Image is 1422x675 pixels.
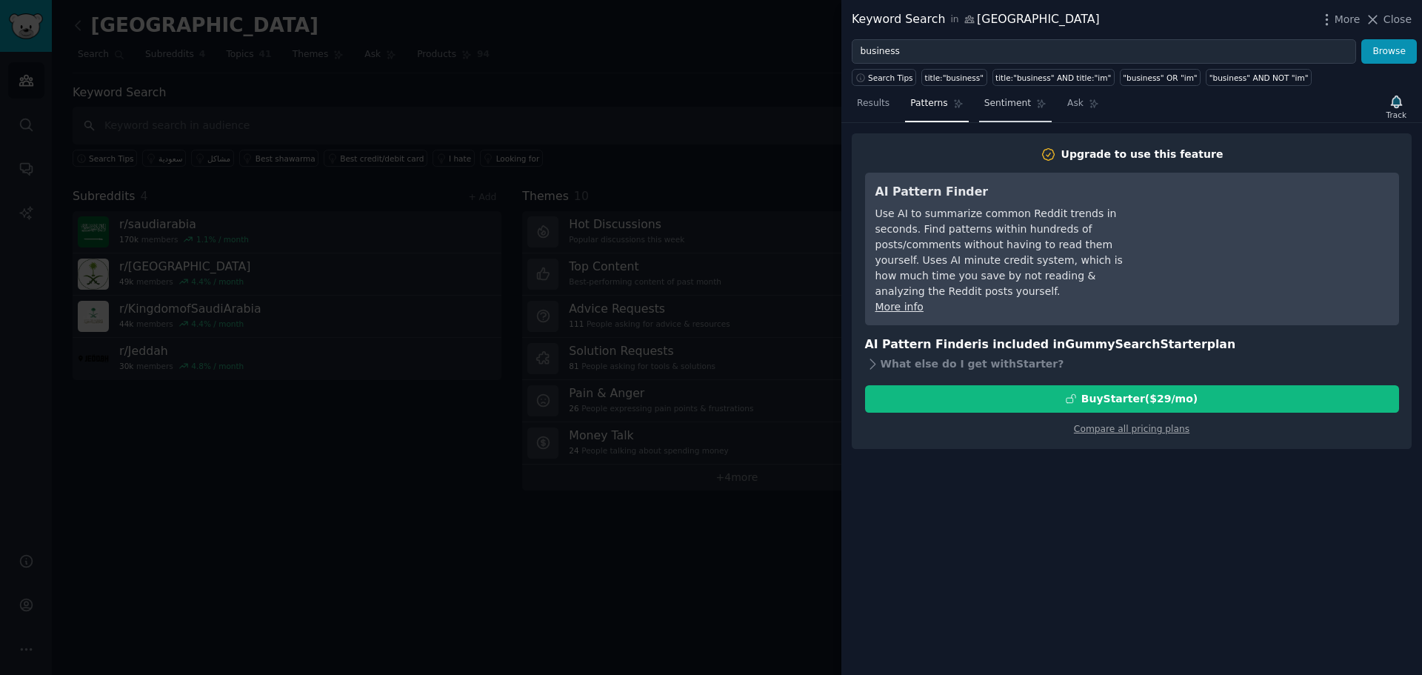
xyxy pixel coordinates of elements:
[1061,147,1224,162] div: Upgrade to use this feature
[905,92,968,122] a: Patterns
[865,354,1399,375] div: What else do I get with Starter ?
[1123,73,1197,83] div: "business" OR "im"
[1365,12,1412,27] button: Close
[852,10,1100,29] div: Keyword Search [GEOGRAPHIC_DATA]
[1065,337,1206,351] span: GummySearch Starter
[868,73,913,83] span: Search Tips
[995,73,1111,83] div: title:"business" AND title:"im"
[857,97,889,110] span: Results
[1067,97,1084,110] span: Ask
[875,183,1146,202] h3: AI Pattern Finder
[1166,183,1389,294] iframe: YouTube video player
[925,73,984,83] div: title:"business"
[1209,73,1309,83] div: "business" AND NOT "im"
[1319,12,1361,27] button: More
[1062,92,1104,122] a: Ask
[984,97,1031,110] span: Sentiment
[852,92,895,122] a: Results
[875,206,1146,299] div: Use AI to summarize common Reddit trends in seconds. Find patterns within hundreds of posts/comme...
[992,69,1115,86] a: title:"business" AND title:"im"
[1381,91,1412,122] button: Track
[979,92,1052,122] a: Sentiment
[875,301,924,313] a: More info
[865,336,1399,354] h3: AI Pattern Finder is included in plan
[921,69,987,86] a: title:"business"
[950,13,958,27] span: in
[1120,69,1201,86] a: "business" OR "im"
[852,69,916,86] button: Search Tips
[852,39,1356,64] input: Try a keyword related to your business
[1361,39,1417,64] button: Browse
[865,385,1399,413] button: BuyStarter($29/mo)
[1335,12,1361,27] span: More
[1383,12,1412,27] span: Close
[1074,424,1189,434] a: Compare all pricing plans
[910,97,947,110] span: Patterns
[1386,110,1406,120] div: Track
[1081,391,1198,407] div: Buy Starter ($ 29 /mo )
[1206,69,1312,86] a: "business" AND NOT "im"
